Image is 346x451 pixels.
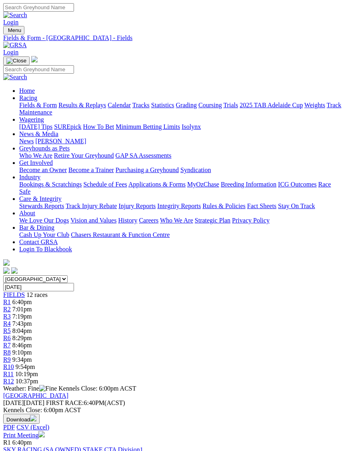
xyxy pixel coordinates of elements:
img: facebook.svg [3,267,10,274]
span: 10:37pm [16,378,38,385]
a: Fields & Form [19,102,57,108]
div: About [19,217,343,224]
a: About [19,210,35,216]
span: R5 [3,327,11,334]
a: Race Safe [19,181,331,195]
img: printer.svg [38,431,45,437]
a: News & Media [19,130,58,137]
a: 2025 TAB Adelaide Cup [240,102,303,108]
a: Get Involved [19,159,53,166]
a: Greyhounds as Pets [19,145,70,152]
a: Vision and Values [70,217,116,224]
span: 7:01pm [12,306,32,313]
a: Racing [19,94,37,101]
span: Kennels Close: 6:00pm ACST [58,385,136,392]
span: [DATE] [3,399,24,406]
a: Chasers Restaurant & Function Centre [71,231,170,238]
span: 9:34pm [12,356,32,363]
span: 8:46pm [12,342,32,349]
a: SUREpick [54,123,81,130]
a: R1 [3,299,11,305]
span: [DATE] [3,399,44,406]
span: 9:10pm [12,349,32,356]
div: Industry [19,181,343,195]
a: R6 [3,335,11,341]
a: Privacy Policy [232,217,270,224]
span: R8 [3,349,11,356]
a: News [19,138,34,144]
a: Login To Blackbook [19,246,72,253]
a: Applications & Forms [128,181,186,188]
a: Isolynx [182,123,201,130]
span: 10:19pm [15,371,38,377]
a: Bookings & Scratchings [19,181,82,188]
img: logo-grsa-white.png [3,259,10,266]
span: 8:29pm [12,335,32,341]
span: 8:04pm [12,327,32,334]
img: Fine [39,385,57,392]
div: Racing [19,102,343,116]
a: R12 [3,378,14,385]
a: Become a Trainer [68,166,114,173]
a: Calendar [108,102,131,108]
a: How To Bet [83,123,114,130]
span: Menu [8,27,21,33]
div: Download [3,424,343,431]
a: Results & Replays [58,102,106,108]
button: Toggle navigation [3,26,24,34]
button: Download [3,414,40,424]
div: Wagering [19,123,343,130]
a: Care & Integrity [19,195,62,202]
img: twitter.svg [11,267,18,274]
a: [GEOGRAPHIC_DATA] [3,392,68,399]
a: R3 [3,313,11,320]
a: Login [3,19,18,26]
a: Fact Sheets [247,202,276,209]
a: Weights [304,102,325,108]
a: Fields & Form - [GEOGRAPHIC_DATA] - Fields [3,34,343,42]
a: [PERSON_NAME] [35,138,86,144]
img: Search [3,74,27,81]
a: Track Injury Rebate [66,202,117,209]
button: Toggle navigation [3,56,30,65]
span: 6:40pm [12,439,32,446]
input: Search [3,3,74,12]
span: 6:40pm [12,299,32,305]
span: 6:40PM(ACST) [46,399,125,406]
a: Syndication [180,166,211,173]
span: 12 races [26,291,48,298]
input: Select date [3,283,74,291]
a: Statistics [151,102,174,108]
a: R7 [3,342,11,349]
div: Get Involved [19,166,343,174]
a: CSV (Excel) [16,424,49,431]
a: Careers [139,217,158,224]
a: MyOzChase [187,181,219,188]
a: GAP SA Assessments [116,152,172,159]
a: R11 [3,371,14,377]
span: 7:19pm [12,313,32,320]
a: FIELDS [3,291,25,298]
div: Care & Integrity [19,202,343,210]
a: Track Maintenance [19,102,341,116]
a: Who We Are [160,217,193,224]
a: R10 [3,363,14,370]
a: Contact GRSA [19,239,58,245]
a: Integrity Reports [157,202,201,209]
a: Strategic Plan [195,217,230,224]
a: Industry [19,174,40,180]
img: logo-grsa-white.png [31,56,38,62]
a: Home [19,87,35,94]
a: History [118,217,137,224]
div: News & Media [19,138,343,145]
a: Rules & Policies [202,202,246,209]
div: Kennels Close: 6:00pm ACST [3,407,343,414]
